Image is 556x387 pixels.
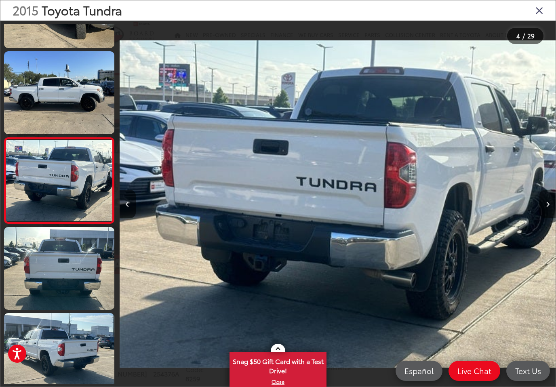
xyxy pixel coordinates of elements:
img: 2015 Toyota Tundra SR5 4.6L V8 [3,226,115,311]
a: Español [396,361,442,381]
button: Next image [539,190,556,218]
span: 29 [527,31,535,40]
img: 2015 Toyota Tundra SR5 4.6L V8 [3,50,115,135]
a: Text Us [506,361,550,381]
img: 2015 Toyota Tundra SR5 4.6L V8 [119,30,555,378]
span: Text Us [511,366,545,376]
i: Close gallery [535,5,543,15]
button: Previous image [120,190,136,218]
span: Español [400,366,438,376]
span: 4 [516,31,520,40]
img: 2015 Toyota Tundra SR5 4.6L V8 [5,140,113,221]
a: Live Chat [449,361,500,381]
span: Toyota Tundra [42,1,122,19]
span: Snag $50 Gift Card with a Test Drive! [230,353,326,377]
span: Live Chat [453,366,495,376]
span: / [522,33,526,39]
div: 2015 Toyota Tundra SR5 4.6L V8 3 [119,30,555,378]
span: 2015 [13,1,38,19]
